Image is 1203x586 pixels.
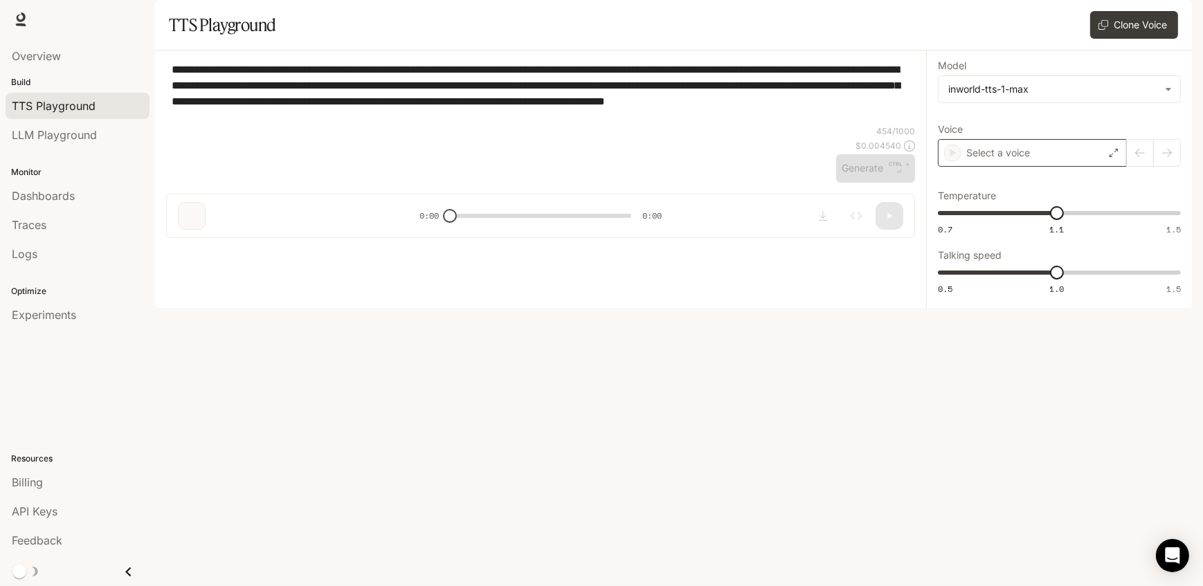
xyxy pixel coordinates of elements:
p: Model [938,61,966,71]
span: 0.7 [938,223,952,235]
h1: TTS Playground [169,11,276,39]
span: 0.5 [938,283,952,295]
span: 1.5 [1166,283,1181,295]
p: $ 0.004540 [856,140,901,152]
div: inworld-tts-1-max [939,76,1180,102]
span: 1.1 [1049,223,1064,235]
div: Open Intercom Messenger [1156,539,1189,572]
p: 454 / 1000 [876,125,915,137]
span: 1.0 [1049,283,1064,295]
div: inworld-tts-1-max [948,82,1158,96]
span: 1.5 [1166,223,1181,235]
button: Clone Voice [1090,11,1178,39]
p: Voice [938,125,963,134]
p: Temperature [938,191,996,201]
p: Talking speed [938,250,1002,260]
p: Select a voice [966,146,1030,160]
